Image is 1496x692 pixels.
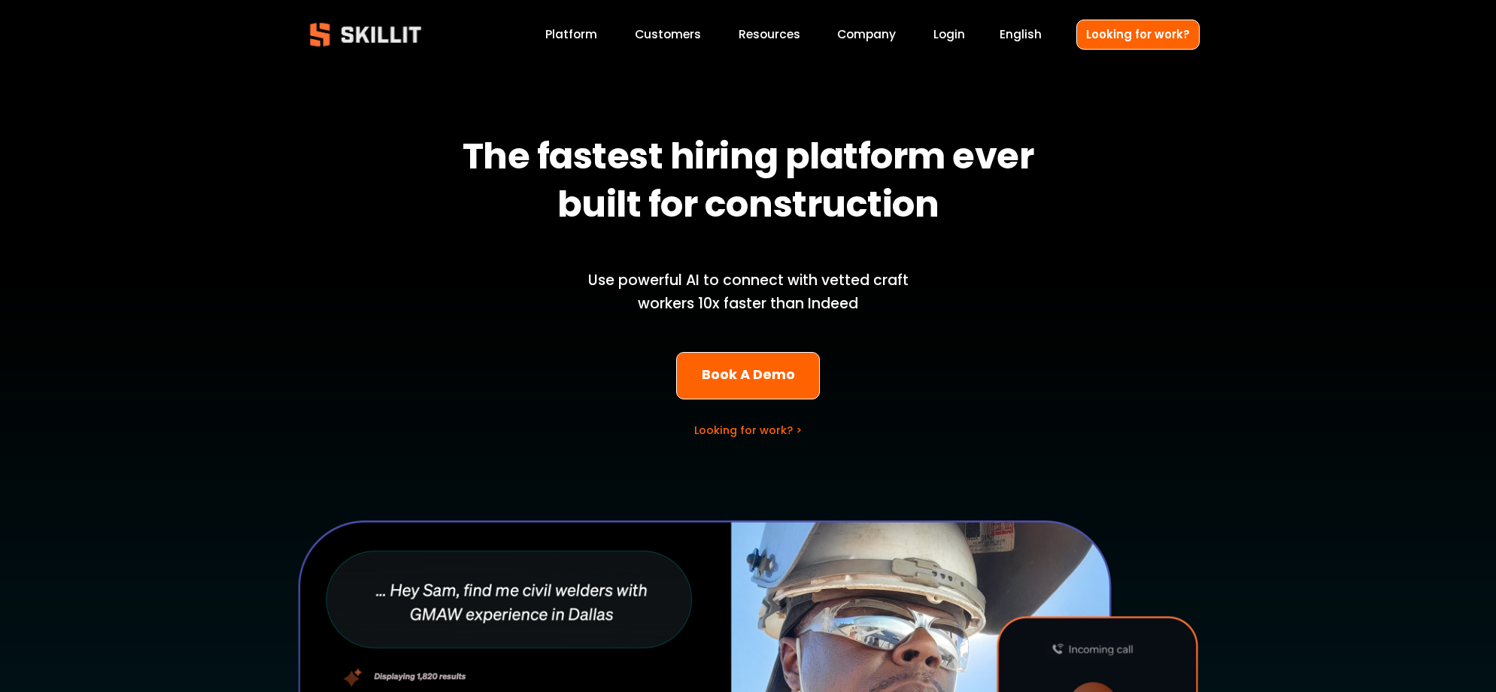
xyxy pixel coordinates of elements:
strong: The fastest hiring platform ever built for construction [463,129,1041,238]
a: Looking for work? [1076,20,1200,49]
a: Book A Demo [676,352,820,399]
a: Customers [635,25,701,45]
a: folder dropdown [739,25,800,45]
a: Company [837,25,896,45]
div: language picker [1000,25,1042,45]
a: Platform [545,25,597,45]
a: Login [933,25,965,45]
span: English [1000,26,1042,43]
p: Use powerful AI to connect with vetted craft workers 10x faster than Indeed [563,269,934,315]
span: Resources [739,26,800,43]
img: Skillit [297,12,434,57]
a: Looking for work? > [694,423,802,438]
